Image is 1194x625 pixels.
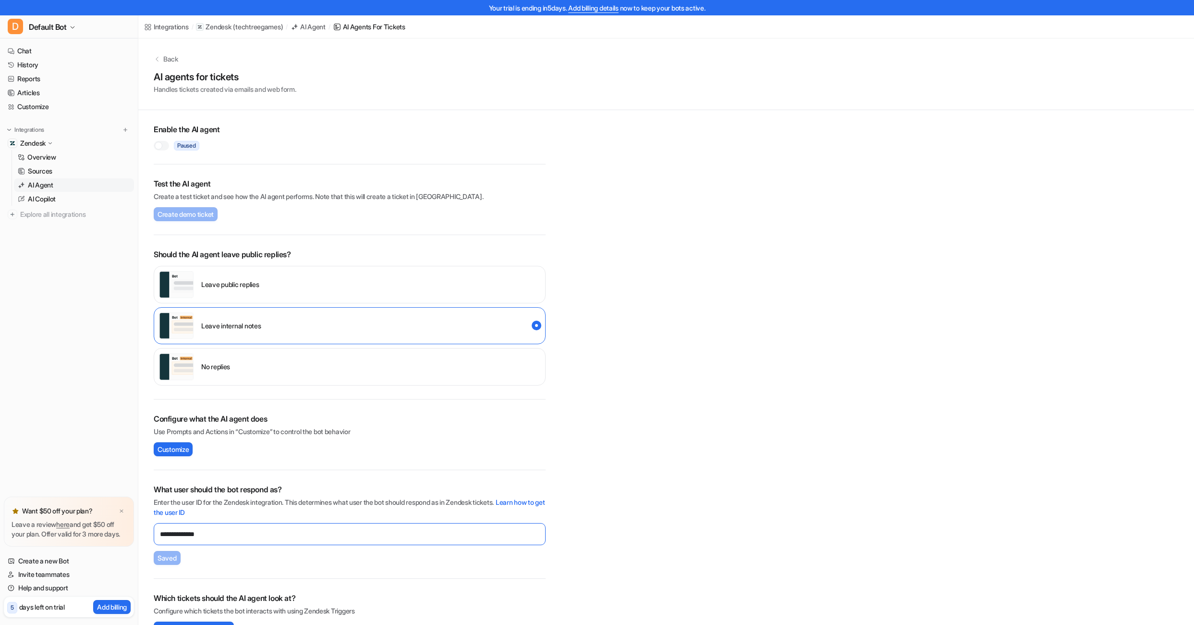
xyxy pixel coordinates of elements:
img: Zendesk [10,140,15,146]
span: D [8,19,23,34]
h1: AI agents for tickets [154,70,296,84]
p: AI Agent [28,180,53,190]
p: Use Prompts and Actions in “Customize” to control the bot behavior [154,426,546,437]
p: 5 [11,603,14,612]
p: Overview [27,152,56,162]
p: Add billing [97,602,127,612]
div: AI Agents for tickets [343,22,405,32]
div: disabled [154,348,546,386]
button: Add billing [93,600,131,614]
h2: Test the AI agent [154,178,546,189]
a: Reports [4,72,134,86]
span: / [286,23,288,31]
p: Back [163,54,178,64]
p: Leave internal notes [201,321,261,331]
a: Articles [4,86,134,100]
a: Chat [4,44,134,58]
button: Saved [154,551,181,565]
span: Create demo ticket [158,209,214,219]
a: AI Copilot [14,192,134,206]
p: Handles tickets created via emails and web form. [154,84,296,94]
img: x [119,508,124,514]
div: external_reply [154,266,546,303]
a: here [56,520,70,528]
span: Paused [174,141,199,150]
span: Default Bot [29,20,67,34]
p: Zendesk [20,138,46,148]
a: Create a new Bot [4,554,134,568]
img: user [159,353,194,380]
a: Integrations [144,22,189,32]
img: explore all integrations [8,210,17,219]
p: Leave a review and get $50 off your plan. Offer valid for 3 more days. [12,520,126,539]
p: Want $50 off your plan? [22,506,93,516]
p: Create a test ticket and see how the AI agent performs. Note that this will create a ticket in [G... [154,191,546,201]
a: Zendesk(techtreegames) [196,22,283,32]
div: AI Agent [300,22,326,32]
h2: Enable the AI agent [154,124,546,135]
a: AI Agent [14,178,134,192]
p: Should the AI agent leave public replies? [154,249,546,260]
img: expand menu [6,126,12,133]
span: Explore all integrations [20,207,130,222]
p: Configure which tickets the bot interacts with using Zendesk Triggers [154,606,546,616]
a: Overview [14,150,134,164]
a: Add billing details [568,4,619,12]
p: Integrations [14,126,44,134]
img: user [159,312,194,339]
div: internal_reply [154,307,546,345]
a: History [4,58,134,72]
img: star [12,507,19,515]
a: AI Agent [291,22,326,32]
p: Zendesk [206,22,231,32]
h2: Which tickets should the AI agent look at? [154,592,546,604]
button: Customize [154,442,193,456]
p: ( techtreegames ) [233,22,283,32]
a: Explore all integrations [4,208,134,221]
a: Learn how to get the user ID [154,498,545,516]
span: / [192,23,194,31]
img: menu_add.svg [122,126,129,133]
button: Create demo ticket [154,207,218,221]
a: Invite teammates [4,568,134,581]
a: Help and support [4,581,134,595]
span: Customize [158,444,189,454]
p: Sources [28,166,52,176]
div: Integrations [154,22,189,32]
a: Sources [14,164,134,178]
h2: What user should the bot respond as? [154,484,546,495]
span: Saved [158,553,177,563]
p: Enter the user ID for the Zendesk integration. This determines what user the bot should respond a... [154,497,546,517]
a: AI Agents for tickets [333,22,405,32]
img: user [159,271,194,298]
p: days left on trial [19,602,65,612]
p: Leave public replies [201,279,259,289]
a: Customize [4,100,134,113]
p: AI Copilot [28,194,56,204]
span: / [329,23,330,31]
h2: Configure what the AI agent does [154,413,546,425]
p: No replies [201,362,230,372]
button: Integrations [4,125,47,135]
